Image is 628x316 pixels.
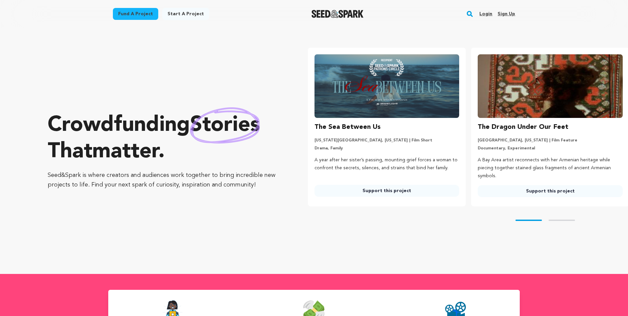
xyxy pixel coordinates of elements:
a: Start a project [162,8,209,20]
a: Support this project [314,185,459,197]
p: Drama, Family [314,146,459,151]
p: A year after her sister’s passing, mounting grief forces a woman to confront the secrets, silence... [314,156,459,172]
p: Crowdfunding that . [48,112,281,165]
p: [GEOGRAPHIC_DATA], [US_STATE] | Film Feature [478,138,623,143]
h3: The Sea Between Us [314,122,381,132]
a: Login [479,9,492,19]
a: Support this project [478,185,623,197]
h3: The Dragon Under Our Feet [478,122,568,132]
a: Fund a project [113,8,158,20]
span: matter [92,141,158,163]
img: The Dragon Under Our Feet image [478,54,623,118]
a: Seed&Spark Homepage [312,10,363,18]
img: The Sea Between Us image [314,54,459,118]
p: [US_STATE][GEOGRAPHIC_DATA], [US_STATE] | Film Short [314,138,459,143]
p: A Bay Area artist reconnects with her Armenian heritage while piecing together stained glass frag... [478,156,623,180]
p: Documentary, Experimental [478,146,623,151]
a: Sign up [498,9,515,19]
p: Seed&Spark is where creators and audiences work together to bring incredible new projects to life... [48,171,281,190]
img: Seed&Spark Logo Dark Mode [312,10,363,18]
img: hand sketched image [190,107,260,143]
